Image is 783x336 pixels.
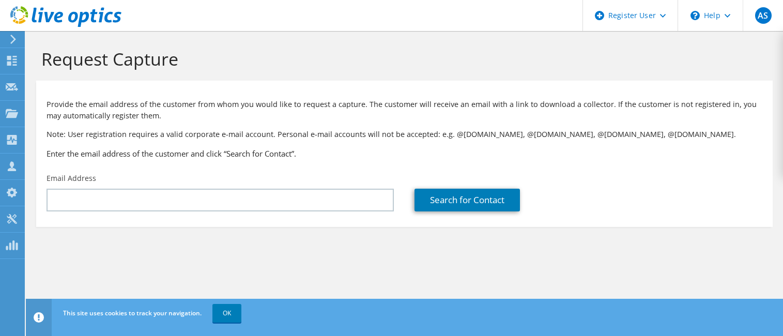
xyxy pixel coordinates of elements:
span: This site uses cookies to track your navigation. [63,309,202,317]
span: AS [755,7,772,24]
h3: Enter the email address of the customer and click “Search for Contact”. [47,148,762,159]
label: Email Address [47,173,96,184]
a: Search for Contact [414,189,520,211]
p: Provide the email address of the customer from whom you would like to request a capture. The cust... [47,99,762,121]
svg: \n [690,11,700,20]
p: Note: User registration requires a valid corporate e-mail account. Personal e-mail accounts will ... [47,129,762,140]
a: OK [212,304,241,323]
h1: Request Capture [41,48,762,70]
